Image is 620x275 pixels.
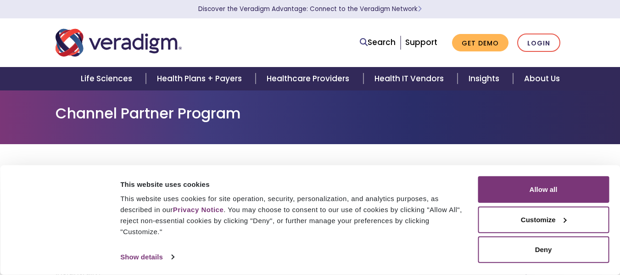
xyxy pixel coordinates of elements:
a: About Us [513,67,571,90]
div: This website uses cookies for site operation, security, personalization, and analytics purposes, ... [120,193,467,237]
button: Deny [478,236,609,263]
a: Show details [120,250,173,264]
h1: Channel Partner Program [56,105,565,122]
button: Allow all [478,176,609,203]
a: Privacy Notice [173,206,223,213]
img: Veradigm logo [56,28,182,58]
a: Health IT Vendors [363,67,458,90]
a: Healthcare Providers [256,67,363,90]
a: Discover the Veradigm Advantage: Connect to the Veradigm NetworkLearn More [198,5,422,13]
button: Customize [478,206,609,233]
a: Health Plans + Payers [146,67,256,90]
a: Search [360,36,396,49]
a: Support [405,37,437,48]
div: This website uses cookies [120,179,467,190]
a: Insights [458,67,513,90]
a: Login [517,34,560,52]
span: Learn More [418,5,422,13]
a: Get Demo [452,34,508,52]
a: Life Sciences [70,67,146,90]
